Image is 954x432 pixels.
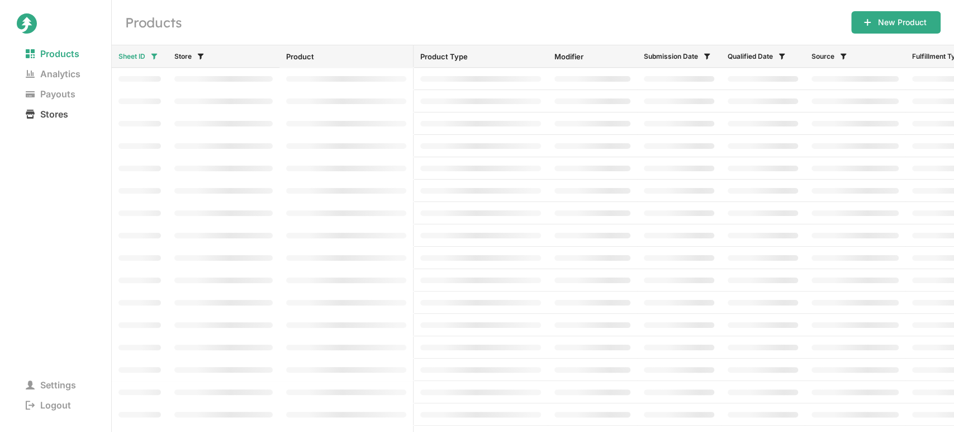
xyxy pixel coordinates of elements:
button: Submission Date [635,48,717,65]
span: Analytics [17,66,89,82]
span: Products [17,46,88,62]
div: Product Type [420,52,541,61]
span: Settings [17,377,85,393]
h2: Products [125,13,838,31]
button: New Product [851,11,941,34]
button: Qualified Date [719,48,792,65]
button: Sheet ID [110,48,164,65]
span: Payouts [17,86,84,102]
button: Store [165,48,211,65]
div: Product [286,52,406,61]
span: Logout [17,397,80,413]
button: Source [803,48,853,65]
div: Modifier [554,52,630,61]
span: Stores [17,106,77,122]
